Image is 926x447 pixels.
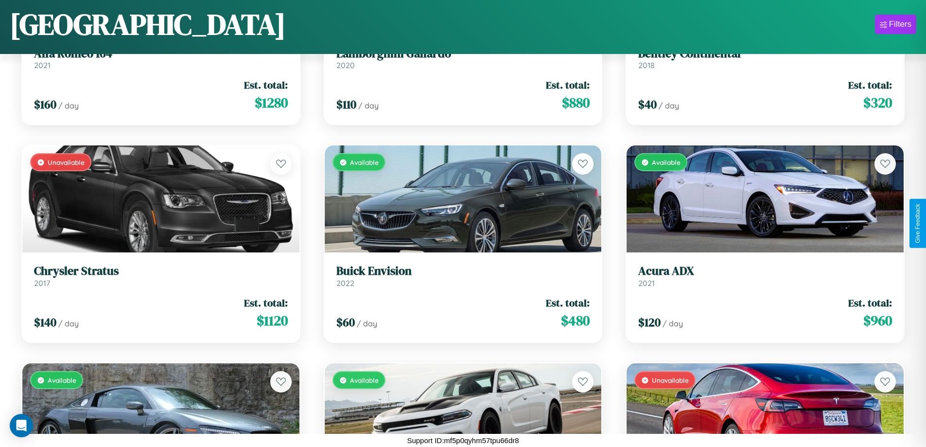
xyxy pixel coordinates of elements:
span: Unavailable [48,158,85,166]
a: Acura ADX2021 [638,264,892,288]
span: 2021 [34,60,51,70]
div: Filters [889,19,911,29]
span: $ 160 [34,96,56,112]
span: / day [663,319,683,328]
span: 2022 [336,278,354,288]
span: $ 120 [638,314,661,330]
span: / day [58,101,79,110]
span: / day [58,319,79,328]
span: Est. total: [546,78,590,92]
span: 2020 [336,60,355,70]
p: Support ID: mf5p0qyhm57tpu66dr8 [407,434,519,447]
h3: Chrysler Stratus [34,264,288,278]
span: $ 320 [863,93,892,112]
div: Give Feedback [914,204,921,243]
h3: Acura ADX [638,264,892,278]
div: Open Intercom Messenger [10,414,33,437]
span: Est. total: [244,78,288,92]
a: Lamborghini Gallardo2020 [336,47,590,71]
span: Unavailable [652,376,689,384]
span: $ 880 [562,93,590,112]
span: 2021 [638,278,655,288]
span: Available [350,158,379,166]
span: $ 110 [336,96,356,112]
span: 2018 [638,60,655,70]
span: Available [350,376,379,384]
span: $ 480 [561,311,590,330]
span: Est. total: [546,296,590,310]
button: Filters [875,15,916,34]
span: Est. total: [848,78,892,92]
a: Chrysler Stratus2017 [34,264,288,288]
span: Available [48,376,76,384]
span: Available [652,158,681,166]
span: Est. total: [244,296,288,310]
span: $ 960 [863,311,892,330]
span: $ 40 [638,96,657,112]
span: / day [358,101,379,110]
h3: Buick Envision [336,264,590,278]
span: $ 1120 [257,311,288,330]
span: / day [659,101,679,110]
span: Est. total: [848,296,892,310]
a: Buick Envision2022 [336,264,590,288]
a: Bentley Continental2018 [638,47,892,71]
h1: [GEOGRAPHIC_DATA] [10,4,286,44]
span: 2017 [34,278,50,288]
span: $ 60 [336,314,355,330]
a: Alfa Romeo 1642021 [34,47,288,71]
span: / day [357,319,377,328]
span: $ 1280 [255,93,288,112]
span: $ 140 [34,314,56,330]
